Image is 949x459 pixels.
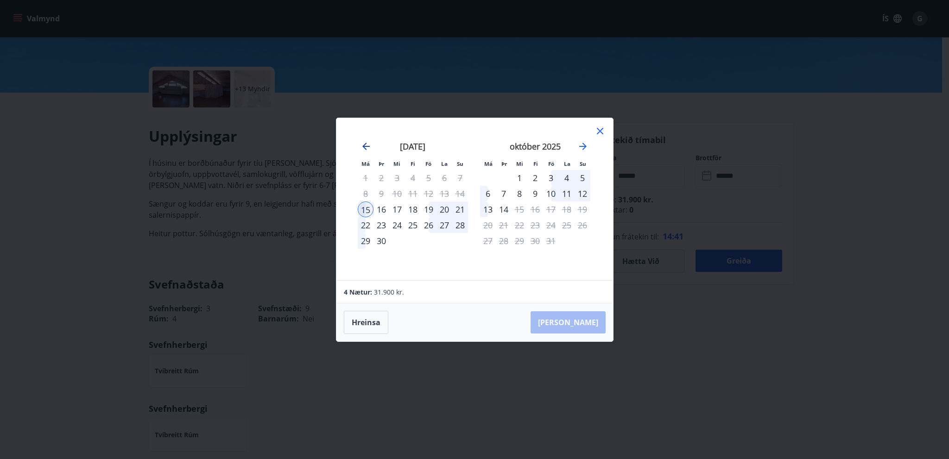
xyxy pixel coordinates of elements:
[373,217,389,233] div: 23
[548,160,554,167] small: Fö
[559,170,575,186] div: 4
[358,233,373,249] td: Choose mánudagur, 29. september 2025 as your check-out date. It’s available.
[421,201,437,217] div: 19
[516,160,523,167] small: Mi
[344,311,388,334] button: Hreinsa
[405,170,421,186] td: Not available. fimmtudagur, 4. september 2025
[437,201,452,217] div: 20
[484,160,493,167] small: Má
[512,186,527,201] td: Choose miðvikudagur, 8. október 2025 as your check-out date. It’s available.
[405,217,421,233] td: Choose fimmtudagur, 25. september 2025 as your check-out date. It’s available.
[577,141,588,152] div: Move forward to switch to the next month.
[437,201,452,217] td: Choose laugardagur, 20. september 2025 as your check-out date. It’s available.
[543,186,559,201] td: Choose föstudagur, 10. október 2025 as your check-out date. It’s available.
[496,201,512,217] div: Aðeins útritun í boði
[374,288,404,296] span: 31.900 kr.
[400,141,425,152] strong: [DATE]
[575,170,590,186] td: Choose sunnudagur, 5. október 2025 as your check-out date. It’s available.
[512,186,527,201] div: 8
[543,186,559,201] div: 10
[527,186,543,201] div: 9
[527,201,543,217] td: Not available. fimmtudagur, 16. október 2025
[512,170,527,186] td: Choose miðvikudagur, 1. október 2025 as your check-out date. It’s available.
[344,288,372,296] span: 4 Nætur:
[512,233,527,249] td: Not available. miðvikudagur, 29. október 2025
[373,186,389,201] td: Not available. þriðjudagur, 9. september 2025
[389,217,405,233] td: Choose miðvikudagur, 24. september 2025 as your check-out date. It’s available.
[527,233,543,249] td: Not available. fimmtudagur, 30. október 2025
[575,186,590,201] div: 12
[361,141,372,152] div: Move backward to switch to the previous month.
[373,201,389,217] div: 16
[411,160,415,167] small: Fi
[480,186,496,201] div: 6
[496,233,512,249] td: Not available. þriðjudagur, 28. október 2025
[559,186,575,201] td: Choose laugardagur, 11. október 2025 as your check-out date. It’s available.
[575,170,590,186] div: 5
[421,217,437,233] td: Choose föstudagur, 26. september 2025 as your check-out date. It’s available.
[527,170,543,186] div: 2
[405,217,421,233] div: 25
[452,217,468,233] div: 28
[358,217,373,233] div: 22
[496,186,512,201] div: 7
[358,201,373,217] div: 15
[379,160,384,167] small: Þr
[373,217,389,233] td: Choose þriðjudagur, 23. september 2025 as your check-out date. It’s available.
[421,217,437,233] div: 26
[373,233,389,249] div: 30
[373,201,389,217] td: Choose þriðjudagur, 16. september 2025 as your check-out date. It’s available.
[437,170,452,186] td: Not available. laugardagur, 6. september 2025
[510,141,561,152] strong: október 2025
[452,186,468,201] td: Not available. sunnudagur, 14. september 2025
[405,201,421,217] td: Choose fimmtudagur, 18. september 2025 as your check-out date. It’s available.
[533,160,538,167] small: Fi
[496,186,512,201] td: Choose þriðjudagur, 7. október 2025 as your check-out date. It’s available.
[543,233,559,249] td: Not available. föstudagur, 31. október 2025
[437,186,452,201] td: Not available. laugardagur, 13. september 2025
[480,217,496,233] td: Not available. mánudagur, 20. október 2025
[437,217,452,233] div: 27
[501,160,507,167] small: Þr
[348,129,602,269] div: Calendar
[564,160,570,167] small: La
[452,217,468,233] td: Choose sunnudagur, 28. september 2025 as your check-out date. It’s available.
[389,186,405,201] td: Not available. miðvikudagur, 10. september 2025
[389,201,405,217] td: Choose miðvikudagur, 17. september 2025 as your check-out date. It’s available.
[559,201,575,217] td: Not available. laugardagur, 18. október 2025
[358,233,373,249] div: 29
[543,170,559,186] div: 3
[358,186,373,201] td: Not available. mánudagur, 8. september 2025
[421,201,437,217] td: Choose föstudagur, 19. september 2025 as your check-out date. It’s available.
[358,170,373,186] td: Not available. mánudagur, 1. september 2025
[527,186,543,201] td: Choose fimmtudagur, 9. október 2025 as your check-out date. It’s available.
[452,170,468,186] td: Not available. sunnudagur, 7. september 2025
[393,160,400,167] small: Mi
[480,201,496,217] td: Choose mánudagur, 13. október 2025 as your check-out date. It’s available.
[575,201,590,217] td: Not available. sunnudagur, 19. október 2025
[389,201,405,217] div: 17
[457,160,463,167] small: Su
[480,186,496,201] td: Choose mánudagur, 6. október 2025 as your check-out date. It’s available.
[452,201,468,217] div: 21
[373,170,389,186] td: Not available. þriðjudagur, 2. september 2025
[441,160,448,167] small: La
[496,201,512,217] td: Choose þriðjudagur, 14. október 2025 as your check-out date. It’s available.
[405,186,421,201] td: Not available. fimmtudagur, 11. september 2025
[527,170,543,186] td: Choose fimmtudagur, 2. október 2025 as your check-out date. It’s available.
[358,201,373,217] td: Selected as start date. mánudagur, 15. september 2025
[480,233,496,249] td: Not available. mánudagur, 27. október 2025
[437,217,452,233] td: Choose laugardagur, 27. september 2025 as your check-out date. It’s available.
[373,233,389,249] td: Choose þriðjudagur, 30. september 2025 as your check-out date. It’s available.
[580,160,586,167] small: Su
[575,217,590,233] td: Not available. sunnudagur, 26. október 2025
[575,186,590,201] td: Choose sunnudagur, 12. október 2025 as your check-out date. It’s available.
[452,201,468,217] td: Choose sunnudagur, 21. september 2025 as your check-out date. It’s available.
[512,201,527,217] td: Not available. miðvikudagur, 15. október 2025
[543,201,559,217] td: Not available. föstudagur, 17. október 2025
[559,170,575,186] td: Choose laugardagur, 4. október 2025 as your check-out date. It’s available.
[543,217,559,233] td: Not available. föstudagur, 24. október 2025
[480,201,496,217] div: 13
[389,170,405,186] td: Not available. miðvikudagur, 3. september 2025
[559,217,575,233] td: Not available. laugardagur, 25. október 2025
